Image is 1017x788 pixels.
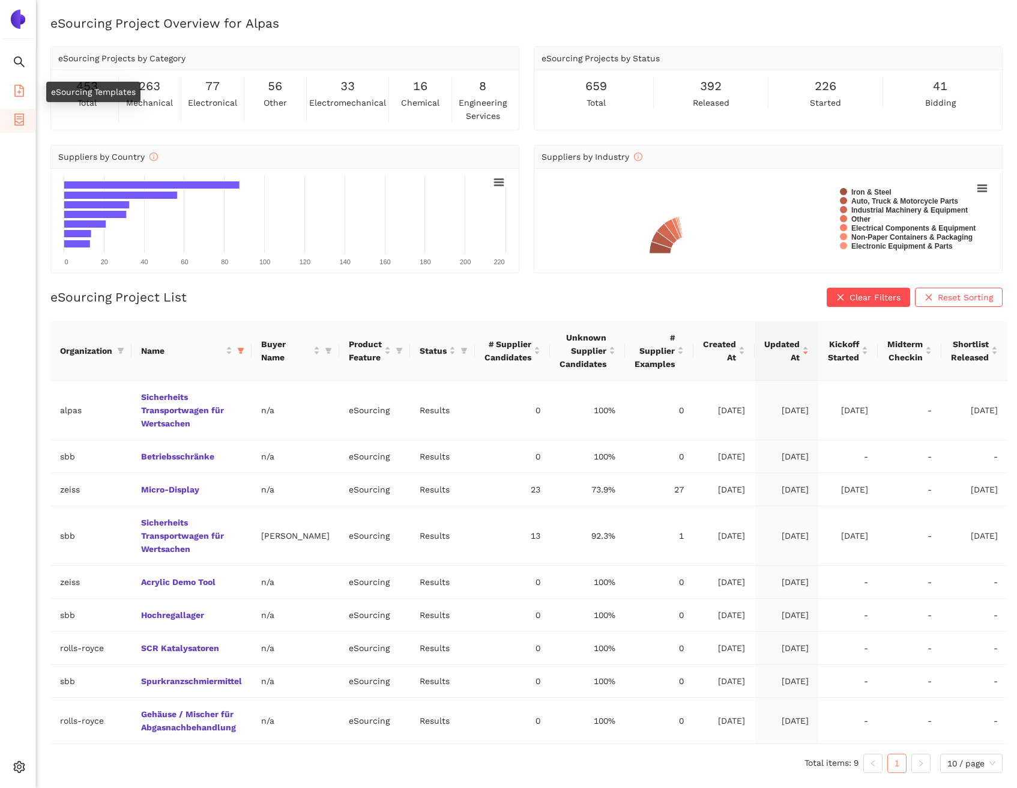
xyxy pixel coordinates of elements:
td: n/a [252,381,339,440]
span: Suppliers by Industry [542,152,642,162]
td: [DATE] [693,599,755,632]
span: other [264,96,287,109]
td: - [941,698,1007,744]
td: eSourcing [339,440,410,473]
td: eSourcing [339,665,410,698]
text: 160 [379,258,390,265]
text: 200 [460,258,471,265]
span: close [836,293,845,303]
td: - [818,440,878,473]
span: mechanical [126,96,173,109]
span: 10 / page [947,754,995,772]
td: eSourcing [339,506,410,566]
td: 0 [475,632,550,665]
span: 392 [700,77,722,95]
span: electromechanical [309,96,386,109]
td: [DATE] [755,506,818,566]
span: # Supplier Candidates [484,338,531,364]
span: 659 [585,77,607,95]
td: [DATE] [693,381,755,440]
th: this column's title is Name,this column is sortable [131,321,252,381]
span: 41 [933,77,947,95]
span: Reset Sorting [938,291,993,304]
li: Previous Page [863,754,883,773]
text: 40 [141,258,148,265]
td: [DATE] [941,473,1007,506]
span: Buyer Name [261,338,311,364]
td: [DATE] [693,506,755,566]
td: [DATE] [755,698,818,744]
td: n/a [252,665,339,698]
span: Suppliers by Country [58,152,158,162]
td: 0 [475,698,550,744]
td: - [818,632,878,665]
span: Clear Filters [850,291,901,304]
th: this column's title is Status,this column is sortable [410,321,475,381]
span: setting [13,757,25,781]
th: this column's title is Created At,this column is sortable [693,321,755,381]
span: filter [237,347,244,354]
td: Results [410,698,475,744]
td: [DATE] [755,473,818,506]
h2: eSourcing Project List [50,288,187,306]
td: 0 [475,440,550,473]
span: electronical [188,96,237,109]
text: 80 [221,258,228,265]
text: 20 [101,258,108,265]
h2: eSourcing Project Overview for Alpas [50,14,1003,32]
li: 1 [887,754,907,773]
td: sbb [50,440,131,473]
td: 100% [550,566,625,599]
th: this column's title is Shortlist Released,this column is sortable [941,321,1007,381]
td: [DATE] [693,665,755,698]
td: sbb [50,599,131,632]
td: 0 [475,381,550,440]
td: eSourcing [339,473,410,506]
td: Results [410,473,475,506]
th: this column's title is Midterm Checkin,this column is sortable [878,321,941,381]
td: eSourcing [339,566,410,599]
span: right [917,760,925,767]
span: Kickoff Started [828,338,859,364]
td: - [878,440,941,473]
span: search [13,52,25,76]
td: [DATE] [755,566,818,599]
text: Non-Paper Containers & Packaging [851,233,973,241]
span: Midterm Checkin [887,338,923,364]
td: [DATE] [693,698,755,744]
span: 8 [479,77,486,95]
button: left [863,754,883,773]
span: started [810,96,841,109]
td: - [941,632,1007,665]
span: 33 [340,77,355,95]
td: - [878,665,941,698]
span: filter [322,335,334,366]
text: 100 [259,258,270,265]
a: 1 [888,754,906,772]
td: [DATE] [818,381,878,440]
text: 120 [300,258,310,265]
span: 56 [268,77,282,95]
td: 0 [625,632,693,665]
td: eSourcing [339,698,410,744]
td: rolls-royce [50,698,131,744]
td: 0 [475,665,550,698]
td: 73.9% [550,473,625,506]
text: 180 [420,258,430,265]
span: Unknown Supplier Candidates [560,331,606,371]
td: - [818,698,878,744]
td: - [941,440,1007,473]
td: Results [410,665,475,698]
td: 0 [625,381,693,440]
td: sbb [50,506,131,566]
text: Electrical Components & Equipment [851,224,976,232]
td: 100% [550,381,625,440]
td: [DATE] [755,632,818,665]
td: - [818,665,878,698]
span: filter [325,347,332,354]
span: Updated At [764,338,800,364]
td: [DATE] [755,381,818,440]
td: Results [410,566,475,599]
span: Product Feature [349,338,382,364]
td: 100% [550,698,625,744]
